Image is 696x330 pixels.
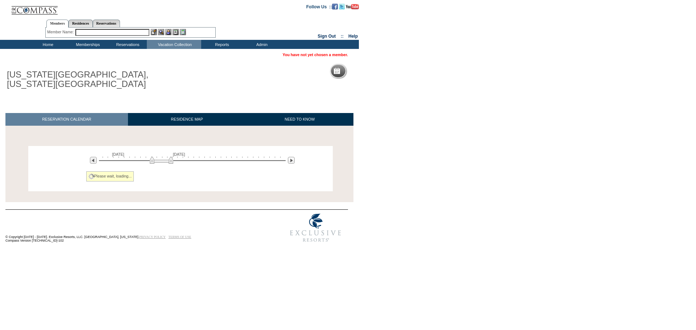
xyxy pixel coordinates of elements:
[246,113,353,126] a: NEED TO KNOW
[173,152,185,156] span: [DATE]
[339,4,345,8] a: Follow us on Twitter
[169,235,191,239] a: TERMS OF USE
[332,4,338,8] a: Become our fan on Facebook
[5,68,168,91] h1: [US_STATE][GEOGRAPHIC_DATA], [US_STATE][GEOGRAPHIC_DATA]
[90,157,97,164] img: Previous
[107,40,147,49] td: Reservations
[341,34,344,39] span: ::
[93,20,120,27] a: Reservations
[112,152,124,156] span: [DATE]
[27,40,67,49] td: Home
[158,29,164,35] img: View
[306,4,332,9] td: Follow Us ::
[47,29,75,35] div: Member Name:
[318,34,336,39] a: Sign Out
[288,157,295,164] img: Next
[346,4,359,8] a: Subscribe to our YouTube Channel
[241,40,281,49] td: Admin
[346,4,359,9] img: Subscribe to our YouTube Channel
[339,4,345,9] img: Follow us on Twitter
[46,20,69,28] a: Members
[283,210,348,246] img: Exclusive Resorts
[5,210,259,246] td: © Copyright [DATE] - [DATE]. Exclusive Resorts, LLC. [GEOGRAPHIC_DATA], [US_STATE]. Compass Versi...
[283,53,348,57] span: You have not yet chosen a member.
[201,40,241,49] td: Reports
[343,69,398,74] h5: Reservation Calendar
[165,29,171,35] img: Impersonate
[332,4,338,9] img: Become our fan on Facebook
[151,29,157,35] img: b_edit.gif
[69,20,93,27] a: Residences
[88,174,94,179] img: spinner2.gif
[147,40,201,49] td: Vacation Collection
[5,113,128,126] a: RESERVATION CALENDAR
[139,235,166,239] a: PRIVACY POLICY
[180,29,186,35] img: b_calculator.gif
[173,29,179,35] img: Reservations
[128,113,246,126] a: RESIDENCE MAP
[86,171,134,181] div: Please wait, loading...
[67,40,107,49] td: Memberships
[348,34,358,39] a: Help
